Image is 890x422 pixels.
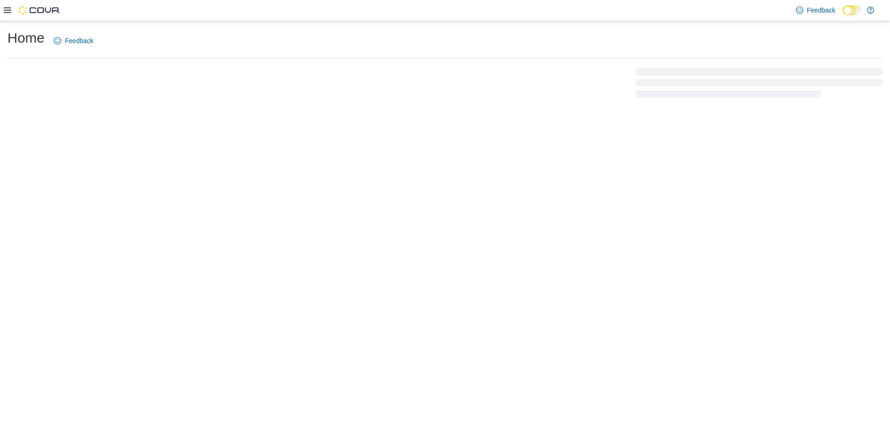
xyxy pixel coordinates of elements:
[636,70,883,100] span: Loading
[50,31,97,50] a: Feedback
[19,6,60,15] img: Cova
[7,29,44,47] h1: Home
[792,1,839,19] a: Feedback
[843,6,862,15] input: Dark Mode
[807,6,835,15] span: Feedback
[65,36,93,45] span: Feedback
